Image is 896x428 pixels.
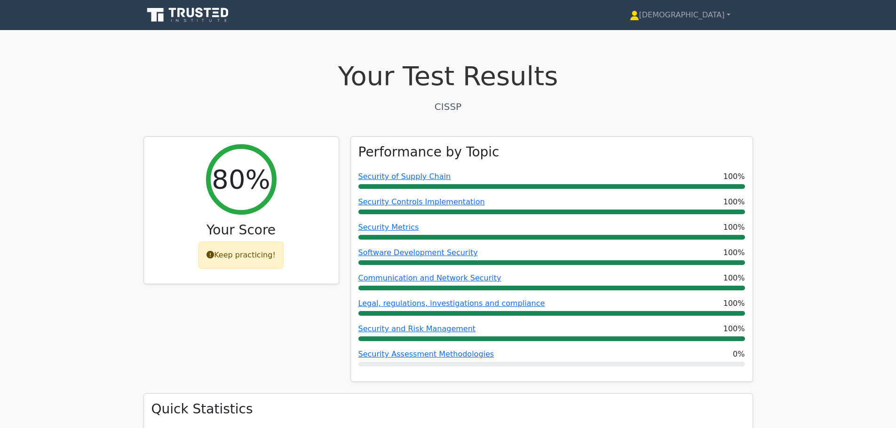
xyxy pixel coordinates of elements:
span: 100% [723,298,745,309]
a: Security Assessment Methodologies [358,350,494,358]
a: Security Controls Implementation [358,197,485,206]
h1: Your Test Results [143,60,753,92]
h3: Quick Statistics [151,401,745,417]
span: 100% [723,196,745,208]
span: 100% [723,222,745,233]
span: 100% [723,323,745,335]
a: Security Metrics [358,223,419,232]
p: CISSP [143,100,753,114]
span: 100% [723,171,745,182]
span: 100% [723,272,745,284]
a: [DEMOGRAPHIC_DATA] [607,6,753,24]
h3: Your Score [151,222,331,238]
a: Software Development Security [358,248,478,257]
a: Security of Supply Chain [358,172,451,181]
a: Communication and Network Security [358,273,501,282]
h2: 80% [212,163,270,195]
h3: Performance by Topic [358,144,500,160]
a: Legal, regulations, investigations and compliance [358,299,545,308]
span: 0% [733,349,745,360]
span: 100% [723,247,745,258]
div: Keep practicing! [198,241,284,269]
a: Security and Risk Management [358,324,476,333]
